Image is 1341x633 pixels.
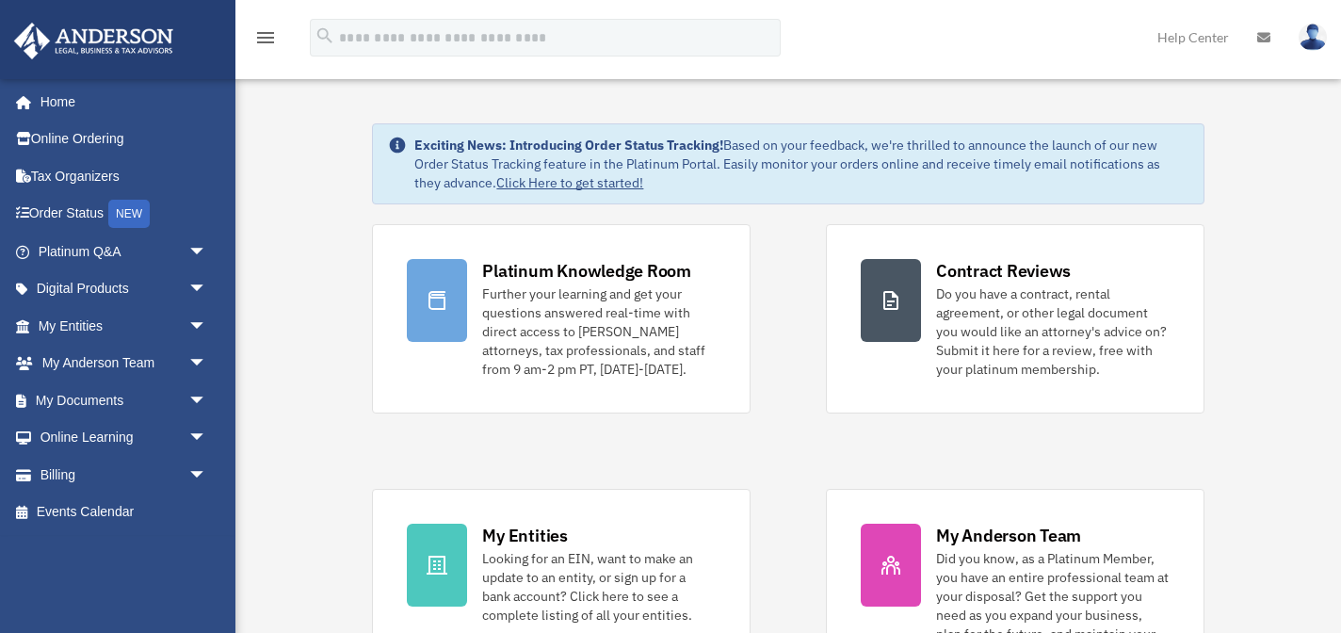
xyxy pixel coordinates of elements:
i: search [315,25,335,46]
a: My Anderson Teamarrow_drop_down [13,345,235,382]
i: menu [254,26,277,49]
span: arrow_drop_down [188,307,226,346]
a: Platinum Q&Aarrow_drop_down [13,233,235,270]
img: User Pic [1299,24,1327,51]
a: My Entitiesarrow_drop_down [13,307,235,345]
span: arrow_drop_down [188,270,226,309]
img: Anderson Advisors Platinum Portal [8,23,179,59]
a: Events Calendar [13,494,235,531]
a: Tax Organizers [13,157,235,195]
span: arrow_drop_down [188,419,226,458]
span: arrow_drop_down [188,456,226,495]
span: arrow_drop_down [188,345,226,383]
a: Online Learningarrow_drop_down [13,419,235,457]
a: Online Ordering [13,121,235,158]
div: Based on your feedback, we're thrilled to announce the launch of our new Order Status Tracking fe... [414,136,1188,192]
strong: Exciting News: Introducing Order Status Tracking! [414,137,723,154]
div: Contract Reviews [936,259,1071,283]
span: arrow_drop_down [188,381,226,420]
span: arrow_drop_down [188,233,226,271]
a: Digital Productsarrow_drop_down [13,270,235,308]
div: Platinum Knowledge Room [482,259,691,283]
div: Looking for an EIN, want to make an update to an entity, or sign up for a bank account? Click her... [482,549,716,625]
a: Billingarrow_drop_down [13,456,235,494]
div: My Entities [482,524,567,547]
div: NEW [108,200,150,228]
a: menu [254,33,277,49]
div: Further your learning and get your questions answered real-time with direct access to [PERSON_NAM... [482,284,716,379]
a: Contract Reviews Do you have a contract, rental agreement, or other legal document you would like... [826,224,1204,414]
a: Platinum Knowledge Room Further your learning and get your questions answered real-time with dire... [372,224,751,414]
div: My Anderson Team [936,524,1081,547]
a: My Documentsarrow_drop_down [13,381,235,419]
a: Home [13,83,226,121]
a: Click Here to get started! [496,174,643,191]
div: Do you have a contract, rental agreement, or other legal document you would like an attorney's ad... [936,284,1170,379]
a: Order StatusNEW [13,195,235,234]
